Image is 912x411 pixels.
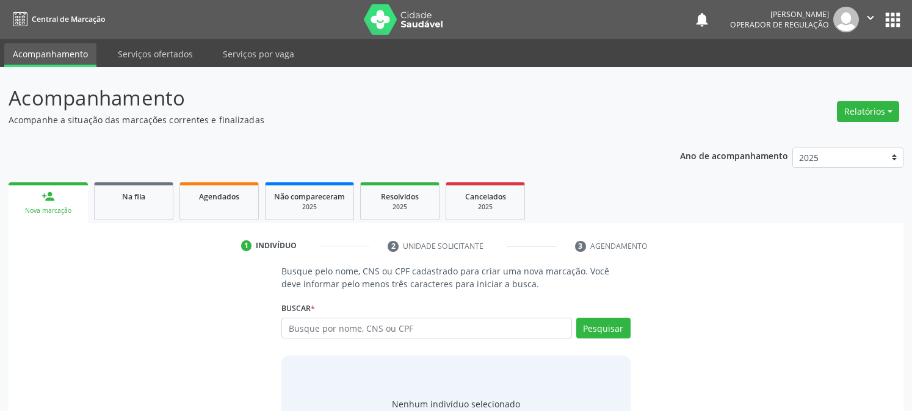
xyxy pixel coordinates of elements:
[42,190,55,203] div: person_add
[199,191,239,202] span: Agendados
[9,113,635,126] p: Acompanhe a situação das marcações correntes e finalizadas
[281,299,315,318] label: Buscar
[214,43,303,65] a: Serviços por vaga
[109,43,201,65] a: Serviços ofertados
[864,11,877,24] i: 
[693,11,711,28] button: notifications
[837,101,899,122] button: Relatórios
[9,83,635,113] p: Acompanhamento
[369,202,430,212] div: 2025
[281,318,571,338] input: Busque por nome, CNS ou CPF
[17,206,79,215] div: Nova marcação
[281,265,630,290] p: Busque pelo nome, CNS ou CPF cadastrado para criar uma nova marcação. Você deve informar pelo men...
[392,398,520,410] div: Nenhum indivíduo selecionado
[730,20,829,30] span: Operador de regulação
[680,148,788,163] p: Ano de acompanhamento
[833,7,859,32] img: img
[730,9,829,20] div: [PERSON_NAME]
[455,202,516,212] div: 2025
[122,191,145,202] span: Na fila
[32,14,105,24] span: Central de Marcação
[4,43,96,67] a: Acompanhamento
[882,9,903,30] button: apps
[381,191,419,202] span: Resolvidos
[576,318,631,338] button: Pesquisar
[859,7,882,32] button: 
[274,202,345,212] div: 2025
[465,191,506,202] span: Cancelados
[241,240,252,251] div: 1
[9,9,105,29] a: Central de Marcação
[256,240,297,251] div: Indivíduo
[274,191,345,202] span: Não compareceram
